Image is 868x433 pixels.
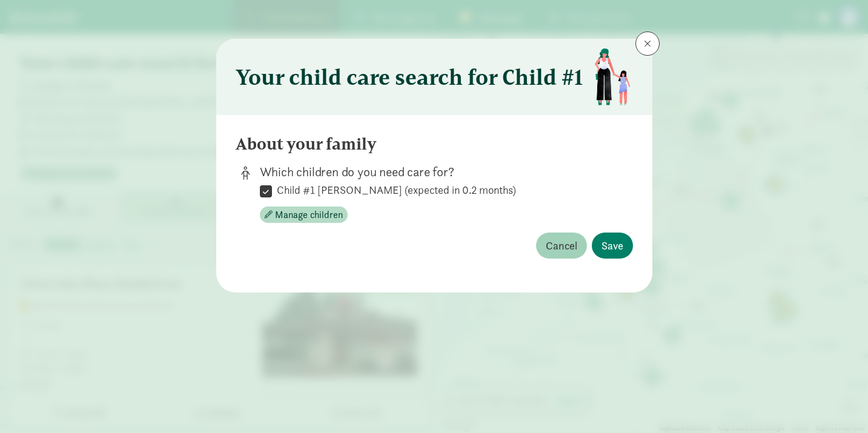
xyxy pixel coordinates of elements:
[536,233,587,259] button: Cancel
[601,237,623,254] span: Save
[592,233,633,259] button: Save
[275,208,343,222] span: Manage children
[236,134,377,154] h4: About your family
[546,237,577,254] span: Cancel
[260,164,614,180] p: Which children do you need care for?
[260,207,348,223] button: Manage children
[272,183,516,197] label: Child #1 [PERSON_NAME] (expected in 0.2 months)
[236,65,583,89] h3: Your child care search for Child #1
